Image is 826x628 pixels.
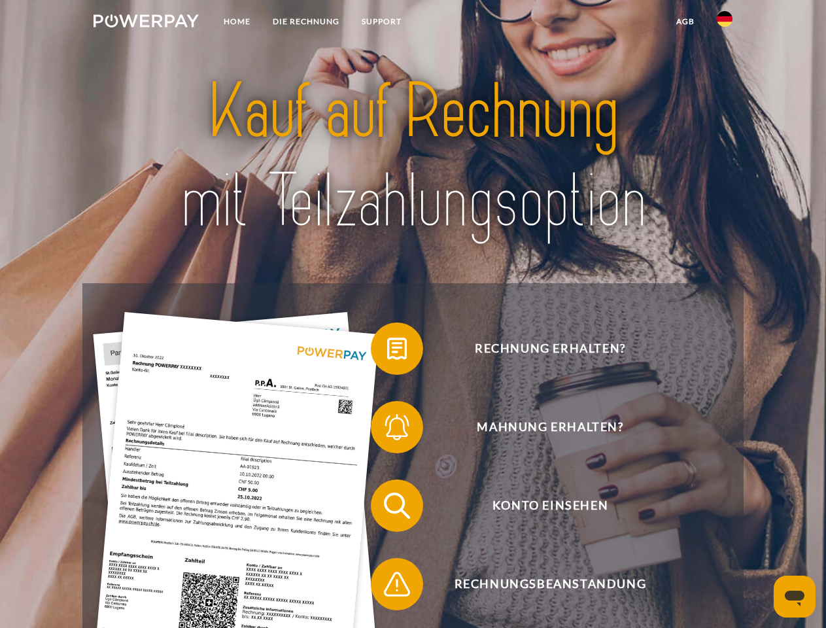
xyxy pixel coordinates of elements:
img: qb_warning.svg [381,568,413,601]
a: Home [213,10,262,33]
button: Rechnungsbeanstandung [371,558,711,610]
iframe: Schaltfläche zum Öffnen des Messaging-Fensters [774,576,816,618]
button: Mahnung erhalten? [371,401,711,453]
img: qb_bill.svg [381,332,413,365]
a: SUPPORT [351,10,413,33]
button: Rechnung erhalten? [371,323,711,375]
img: title-powerpay_de.svg [125,63,701,251]
span: Mahnung erhalten? [390,401,710,453]
span: Rechnung erhalten? [390,323,710,375]
img: qb_search.svg [381,489,413,522]
img: de [717,11,732,27]
a: DIE RECHNUNG [262,10,351,33]
button: Konto einsehen [371,480,711,532]
img: logo-powerpay-white.svg [94,14,199,27]
span: Rechnungsbeanstandung [390,558,710,610]
a: agb [665,10,706,33]
img: qb_bell.svg [381,411,413,444]
span: Konto einsehen [390,480,710,532]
